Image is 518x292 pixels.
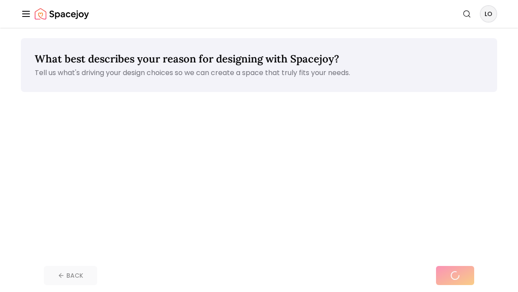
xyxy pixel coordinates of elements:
[480,5,497,23] button: LO
[481,6,496,22] span: LO
[35,5,89,23] img: Spacejoy Logo
[35,68,483,78] p: Tell us what's driving your design choices so we can create a space that truly fits your needs.
[35,5,89,23] a: Spacejoy
[35,52,339,66] span: What best describes your reason for designing with Spacejoy?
